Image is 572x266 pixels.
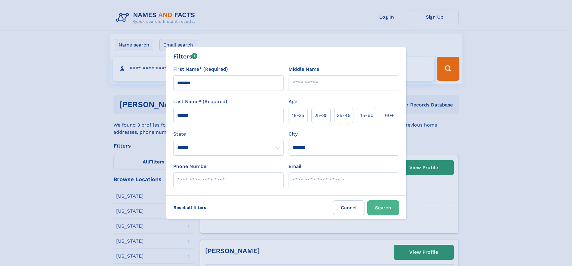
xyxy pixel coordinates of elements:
[173,66,228,73] label: First Name* (Required)
[170,200,210,215] label: Reset all filters
[289,163,301,170] label: Email
[314,112,328,119] span: 25‑35
[173,52,198,61] div: Filters
[289,130,298,138] label: City
[292,112,304,119] span: 18‑25
[173,98,227,105] label: Last Name* (Required)
[385,112,394,119] span: 60+
[289,98,297,105] label: Age
[367,200,399,215] button: Search
[289,66,319,73] label: Middle Name
[333,200,365,215] label: Cancel
[359,112,374,119] span: 45‑60
[173,163,208,170] label: Phone Number
[173,130,284,138] label: State
[337,112,350,119] span: 35‑45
